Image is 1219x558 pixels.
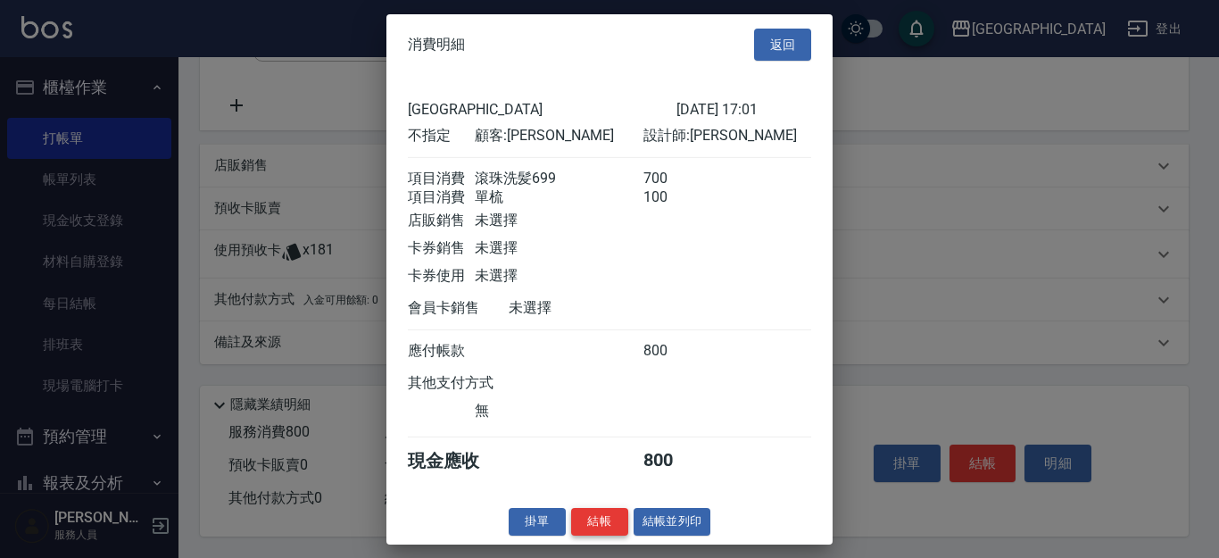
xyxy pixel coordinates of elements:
div: 卡券使用 [408,267,475,286]
div: 未選擇 [509,299,676,318]
button: 返回 [754,28,811,61]
div: 店販銷售 [408,212,475,230]
div: 顧客: [PERSON_NAME] [475,127,643,146]
div: 項目消費 [408,188,475,207]
div: 100 [643,188,710,207]
div: 無 [475,402,643,421]
button: 結帳並列印 [634,508,711,536]
div: 未選擇 [475,267,643,286]
div: 800 [643,342,710,361]
button: 掛單 [509,508,566,536]
div: [DATE] 17:01 [676,101,811,118]
div: 未選擇 [475,212,643,230]
div: 會員卡銷售 [408,299,509,318]
div: 其他支付方式 [408,374,543,393]
div: 卡券銷售 [408,239,475,258]
div: 不指定 [408,127,475,146]
div: 未選擇 [475,239,643,258]
div: 現金應收 [408,449,509,473]
div: 800 [643,449,710,473]
div: 單梳 [475,188,643,207]
span: 消費明細 [408,36,465,54]
div: 設計師: [PERSON_NAME] [643,127,811,146]
div: 項目消費 [408,170,475,188]
button: 結帳 [571,508,628,536]
div: 滾珠洗髪699 [475,170,643,188]
div: 應付帳款 [408,342,475,361]
div: [GEOGRAPHIC_DATA] [408,101,676,118]
div: 700 [643,170,710,188]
